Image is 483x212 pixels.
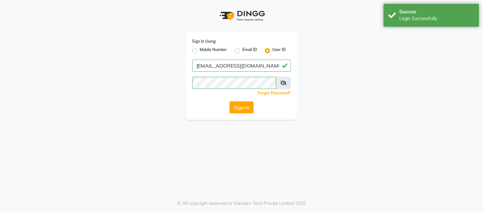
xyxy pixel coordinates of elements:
div: Login Successfully. [400,15,474,22]
div: Success [400,9,474,15]
input: Username [192,77,277,89]
img: logo1.svg [216,6,267,25]
label: Sign In Using: [192,39,217,44]
input: Username [192,60,291,72]
label: Email ID [243,47,257,55]
label: User ID [273,47,286,55]
button: Sign In [230,101,254,113]
a: Forgot Password? [258,91,291,95]
label: Mobile Number [200,47,227,55]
